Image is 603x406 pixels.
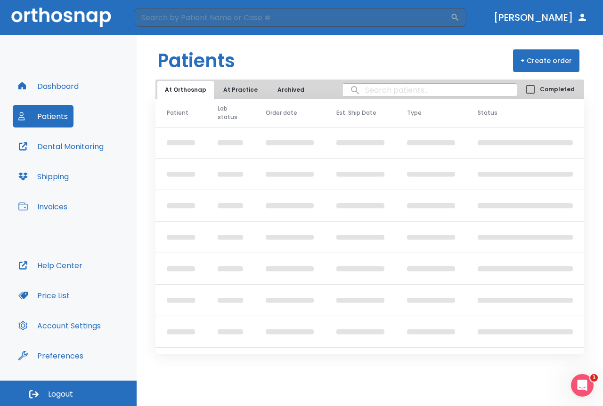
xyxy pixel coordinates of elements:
[336,109,376,117] span: Est. Ship Date
[513,49,579,72] button: + Create order
[218,104,243,121] span: Lab status
[167,109,188,117] span: Patient
[81,351,90,360] div: Tooltip anchor
[13,314,106,337] button: Account Settings
[490,9,592,26] button: [PERSON_NAME]
[13,105,73,127] button: Patients
[216,81,265,99] button: At Practice
[11,8,111,27] img: Orthosnap
[48,389,73,399] span: Logout
[342,81,517,99] input: search
[13,75,84,97] button: Dashboard
[157,81,316,99] div: tabs
[157,47,235,75] h1: Patients
[407,109,422,117] span: Type
[590,374,598,382] span: 1
[478,109,497,117] span: Status
[540,85,575,94] span: Completed
[13,254,88,277] button: Help Center
[157,81,214,99] button: At Orthosnap
[13,284,75,307] button: Price List
[13,165,74,188] button: Shipping
[13,344,89,367] button: Preferences
[267,81,314,99] button: Archived
[13,135,109,158] button: Dental Monitoring
[266,109,297,117] span: Order date
[13,195,73,218] button: Invoices
[135,8,450,27] input: Search by Patient Name or Case #
[571,374,594,397] iframe: Intercom live chat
